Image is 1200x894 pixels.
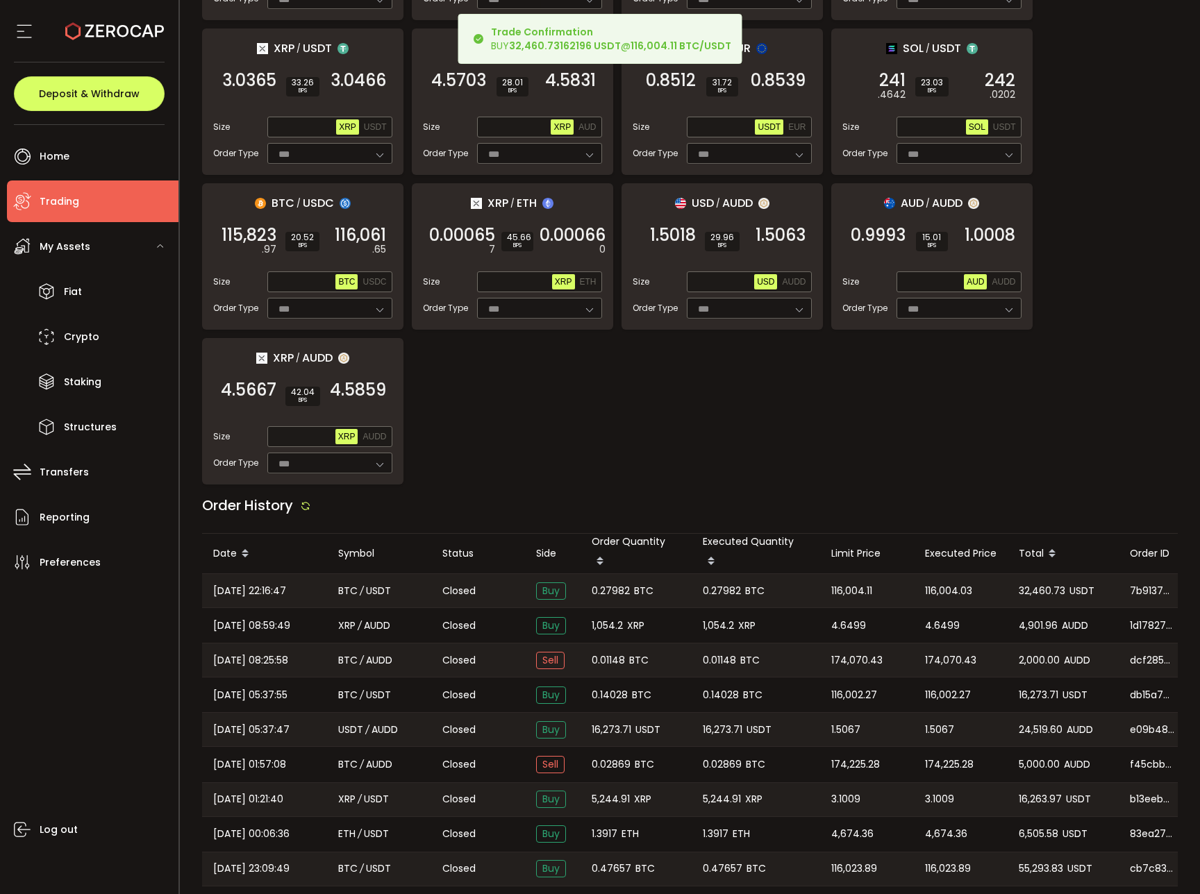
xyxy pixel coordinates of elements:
span: Buy [536,721,566,739]
img: xrp_portfolio.png [256,353,267,364]
button: USDT [990,119,1019,135]
span: BTC [338,652,358,668]
div: Side [525,546,581,562]
span: 20.52 [291,233,314,242]
span: Closed [442,653,476,668]
span: 116,002.27 [831,687,877,703]
span: 28.01 [502,78,523,87]
span: Size [633,276,649,288]
button: XRP [336,119,359,135]
em: .4642 [878,87,906,102]
button: XRP [551,119,574,135]
span: 116,004.03 [925,583,972,599]
span: XRP [274,40,294,57]
span: 33.26 [292,78,314,87]
span: 0.27982 [592,583,630,599]
span: 31.72 [712,78,733,87]
i: BPS [921,87,943,95]
span: Sell [536,756,565,773]
span: BTC [338,277,355,287]
span: AUDD [366,652,392,668]
span: [DATE] 01:21:40 [213,791,283,807]
span: XRP [745,791,762,807]
em: / [926,42,930,55]
span: 45.66 [507,233,528,242]
span: 1.5063 [756,228,806,242]
span: AUDD [302,349,333,366]
i: BPS [291,396,315,405]
span: 0.02869 [592,757,631,773]
em: / [297,42,301,55]
i: BPS [291,242,314,250]
span: BTC [338,687,358,703]
span: ETH [733,826,750,842]
span: [DATE] 05:37:47 [213,722,290,738]
span: 0.14028 [592,687,628,703]
span: 116,002.27 [925,687,971,703]
span: [DATE] 01:57:08 [213,757,286,773]
span: XRP [634,791,651,807]
span: AUD [578,122,596,132]
span: 1d178270-3c8d-48e4-bc16-60558c519abb [1130,618,1174,633]
button: SOL [966,119,988,135]
span: AUDD [1067,722,1093,738]
button: AUDD [360,429,389,444]
span: USDT [758,122,781,132]
span: [DATE] 23:09:49 [213,861,290,877]
div: Executed Price [914,546,1008,562]
img: zuPXiwguUFiBOIQyqLOiXsnnNitlx7q4LCwEbLHADjIpTka+Lip0HH8D0VTrd02z+wEAAAAASUVORK5CYII= [968,198,979,209]
span: BTC [745,583,765,599]
span: USDT [366,861,391,877]
span: ETH [622,826,639,842]
span: 4,901.96 [1019,618,1058,634]
span: Order History [202,496,293,515]
span: USDT [932,40,961,57]
span: USDC [303,194,334,212]
span: Fiat [64,282,82,302]
span: e09b48a6-3c0c-435f-a7ed-7ebdae16d7b5 [1130,723,1174,737]
span: Closed [442,618,476,633]
span: SOL [903,40,924,57]
em: .65 [372,242,386,257]
img: xrp_portfolio.png [257,43,268,54]
i: BPS [507,242,528,250]
div: Total [1008,542,1119,566]
b: 32,460.73162196 USDT [509,39,621,53]
span: 16,273.71 [1019,687,1058,703]
span: BTC [338,861,358,877]
span: Size [423,276,440,288]
span: BTC [747,861,766,877]
span: Size [842,121,859,133]
span: Closed [442,792,476,807]
span: 242 [985,74,1015,87]
div: Symbol [327,546,431,562]
img: sol_portfolio.png [886,43,897,54]
span: Order Type [423,147,468,160]
span: USDT [635,722,660,738]
span: 4,674.36 [831,826,874,842]
span: 0.00065 [429,228,495,242]
span: Home [40,146,69,167]
span: 24,519.60 [1019,722,1062,738]
span: 241 [879,74,906,87]
b: Trade Confirmation [491,25,593,39]
span: AUDD [782,277,806,287]
i: BPS [292,87,314,95]
em: / [716,197,720,210]
span: XRP [338,791,356,807]
span: 116,023.89 [925,861,971,877]
span: USDT [364,122,387,132]
span: USD [757,277,774,287]
span: 16,273.71 [703,722,742,738]
span: 16,273.71 [592,722,631,738]
div: Order ID [1119,546,1199,562]
em: / [365,722,369,738]
span: 0.27982 [703,583,741,599]
em: / [358,826,362,842]
span: Size [633,121,649,133]
span: 4,674.36 [925,826,967,842]
span: 0.01148 [703,652,736,668]
em: / [297,197,301,210]
span: Closed [442,827,476,841]
span: SOL [969,122,985,132]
